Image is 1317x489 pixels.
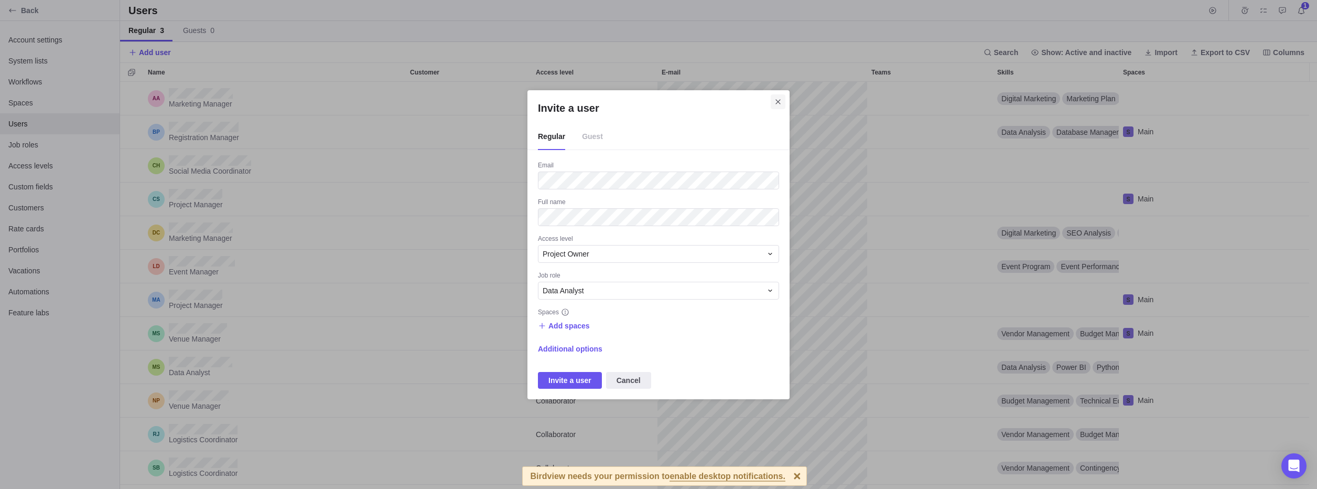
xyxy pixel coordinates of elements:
[538,198,779,208] div: Full name
[538,372,602,389] span: Invite a user
[538,271,779,282] div: Job role
[582,124,603,150] span: Guest
[538,124,565,150] span: Regular
[771,94,785,109] span: Close
[538,161,779,172] div: Email
[538,342,602,356] span: Additional options
[531,467,785,485] div: Birdview needs your permission to
[538,318,590,333] span: Add spaces
[670,472,785,482] span: enable desktop notifications.
[538,235,779,245] div: Access level
[548,374,591,387] span: Invite a user
[548,321,590,331] span: Add spaces
[561,308,569,316] svg: info-description
[543,285,584,296] span: Data Analyst
[538,101,779,115] h2: Invite a user
[617,374,641,387] span: Cancel
[538,308,779,318] div: Spaces
[1281,453,1307,479] div: Open Intercom Messenger
[538,344,602,354] span: Additional options
[543,249,589,259] span: Project Owner
[606,372,651,389] span: Cancel
[527,90,790,399] div: Invite a user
